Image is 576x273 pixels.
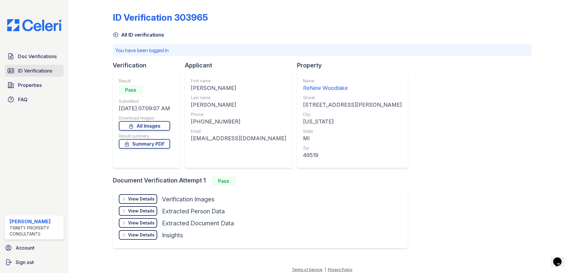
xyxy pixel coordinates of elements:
[297,61,412,70] div: Property
[191,101,286,109] div: [PERSON_NAME]
[328,267,352,272] a: Privacy Policy
[119,121,170,131] a: All Images
[2,242,66,254] a: Account
[128,208,154,214] div: View Details
[2,19,66,31] img: CE_Logo_Blue-a8612792a0a2168367f1c8372b55b34899dd931a85d93a1a3d3e32e68fde9ad4.png
[162,207,225,215] div: Extracted Person Data
[303,78,402,92] a: Name ReNew Woodlake
[303,101,402,109] div: [STREET_ADDRESS][PERSON_NAME]
[303,117,402,126] div: [US_STATE]
[113,61,185,70] div: Verification
[191,111,286,117] div: Phone
[551,249,570,267] iframe: chat widget
[5,50,64,62] a: Doc Verifications
[128,196,154,202] div: View Details
[191,134,286,143] div: [EMAIL_ADDRESS][DOMAIN_NAME]
[303,78,402,84] div: Name
[303,128,402,134] div: State
[10,218,61,225] div: [PERSON_NAME]
[119,133,170,139] div: Result summary
[303,111,402,117] div: City
[119,85,143,95] div: Pass
[303,84,402,92] div: ReNew Woodlake
[119,104,170,113] div: [DATE] 07:09:07 AM
[292,267,322,272] a: Terms of Service
[5,65,64,77] a: ID Verifications
[5,93,64,105] a: FAQ
[2,256,66,268] a: Sign out
[5,79,64,91] a: Properties
[113,12,208,23] div: ID Verification 303965
[18,82,42,89] span: Properties
[191,117,286,126] div: [PHONE_NUMBER]
[18,96,28,103] span: FAQ
[18,67,52,74] span: ID Verifications
[162,219,234,227] div: Extracted Document Data
[191,84,286,92] div: [PERSON_NAME]
[162,195,214,203] div: Verification Images
[128,232,154,238] div: View Details
[303,134,402,143] div: MI
[212,176,236,186] div: Pass
[162,231,183,239] div: Insights
[119,115,170,121] div: Download Images
[115,47,529,54] p: You have been logged in
[18,53,57,60] span: Doc Verifications
[303,95,402,101] div: Street
[191,78,286,84] div: First name
[128,220,154,226] div: View Details
[119,98,170,104] div: Submitted
[16,244,34,251] span: Account
[185,61,297,70] div: Applicant
[10,225,61,237] div: Trinity Property Consultants
[325,267,326,272] div: |
[191,95,286,101] div: Last name
[119,78,170,84] div: Result
[113,176,412,186] div: Document Verification Attempt 1
[303,151,402,159] div: 49519
[113,31,164,38] a: All ID verifications
[119,139,170,149] a: Summary PDF
[16,259,34,266] span: Sign out
[303,145,402,151] div: Zip
[191,128,286,134] div: Email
